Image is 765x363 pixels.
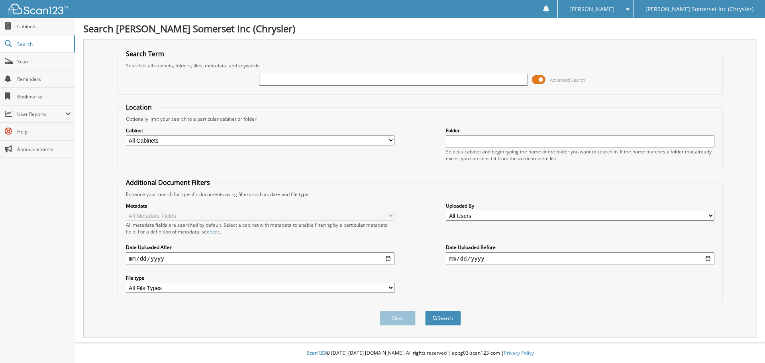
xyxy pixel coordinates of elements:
span: Search [17,41,70,47]
button: Search [425,311,461,326]
input: end [446,252,714,265]
legend: Search Term [122,49,168,58]
span: Scan [17,58,71,65]
legend: Additional Document Filters [122,178,214,187]
label: Folder [446,127,714,134]
span: [PERSON_NAME] [569,7,614,12]
div: © [DATE]-[DATE] [DOMAIN_NAME]. All rights reserved | appg03-scan123-com | [75,343,765,363]
div: Select a cabinet and begin typing the name of the folder you want to search in. If the name match... [446,148,714,162]
span: [PERSON_NAME] Somerset Inc (Chrysler) [645,7,753,12]
div: Optionally limit your search to a particular cabinet or folder [122,116,719,122]
label: Uploaded By [446,202,714,209]
div: All metadata fields are searched by default. Select a cabinet with metadata to enable filtering b... [126,222,394,235]
img: scan123-logo-white.svg [8,4,68,14]
a: here [210,228,220,235]
label: Date Uploaded Before [446,244,714,251]
span: Bookmarks [17,93,71,100]
span: User Reports [17,111,65,118]
span: Reminders [17,76,71,82]
span: Help [17,128,71,135]
label: File type [126,275,394,281]
legend: Location [122,103,156,112]
div: Enhance your search for specific documents using filters such as date and file type. [122,191,719,198]
input: start [126,252,394,265]
h1: Search [PERSON_NAME] Somerset Inc (Chrysler) [83,22,757,35]
button: Clear [380,311,416,326]
span: Cabinets [17,23,71,30]
span: Announcements [17,146,71,153]
label: Metadata [126,202,394,209]
span: Advanced Search [550,77,585,83]
label: Date Uploaded After [126,244,394,251]
div: Searches all cabinets, folders, files, metadata, and keywords [122,62,719,69]
span: Scan123 [307,349,326,356]
a: Privacy Policy [504,349,534,356]
label: Cabinet [126,127,394,134]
